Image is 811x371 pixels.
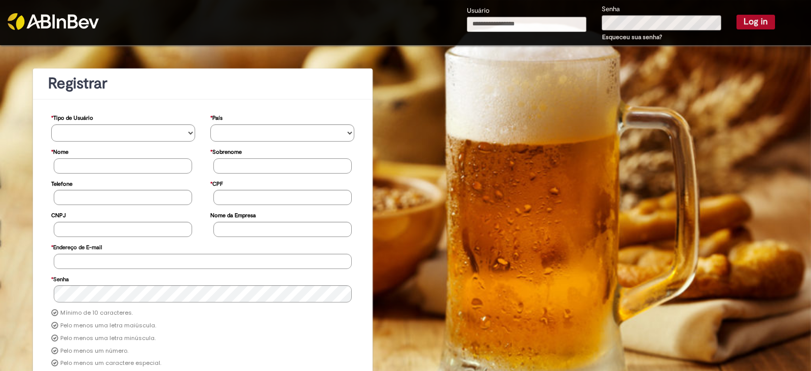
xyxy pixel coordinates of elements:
label: Nome [51,144,68,158]
label: Pelo menos uma letra minúscula. [60,334,156,343]
label: Tipo de Usuário [51,110,93,124]
button: Log in [736,15,775,29]
label: Usuário [467,6,490,16]
h1: Registrar [48,75,357,92]
img: ABInbev-white.png [8,13,99,30]
a: Esqueceu sua senha? [602,33,662,41]
label: Sobrenome [210,144,242,158]
label: Mínimo de 10 caracteres. [60,309,133,317]
label: Nome da Empresa [210,207,256,222]
label: CPF [210,176,223,190]
label: País [210,110,223,124]
label: Pelo menos uma letra maiúscula. [60,322,156,330]
label: Senha [602,5,620,14]
label: Pelo menos um número. [60,347,128,355]
label: Senha [51,271,69,286]
label: Pelo menos um caractere especial. [60,359,161,367]
label: Endereço de E-mail [51,239,102,254]
label: CNPJ [51,207,66,222]
label: Telefone [51,176,72,190]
